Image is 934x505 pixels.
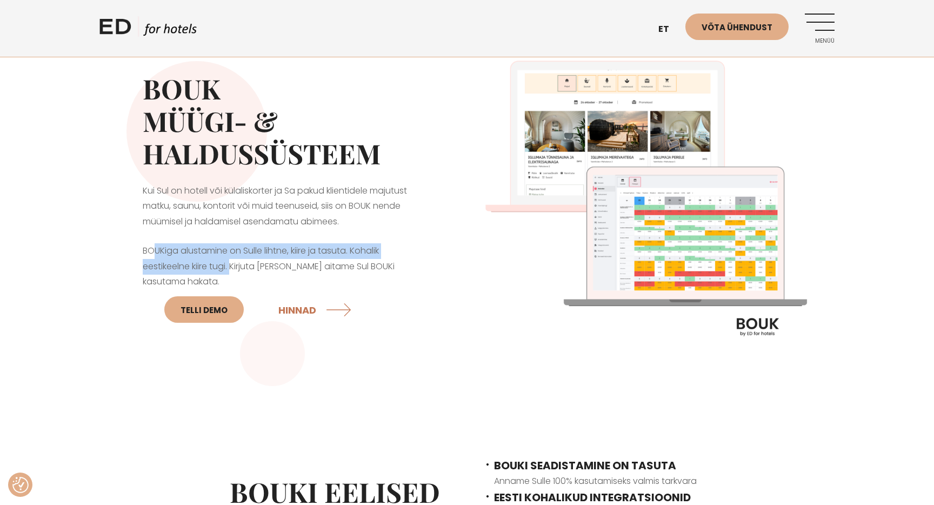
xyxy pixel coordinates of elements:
img: Revisit consent button [12,477,29,493]
span: EESTI KOHALIKUD INTEGRATSIOONID [494,490,691,505]
p: Kui Sul on hotell või külaliskorter ja Sa pakud klientidele majutust matku, saunu, kontorit või m... [143,183,424,230]
a: ED HOTELS [99,16,197,43]
a: Telli DEMO [164,296,244,323]
a: et [653,16,685,43]
a: Menüü [805,14,835,43]
span: Menüü [805,38,835,44]
span: BOUKI SEADISTAMINE ON TASUTA [494,458,676,473]
p: Anname Sulle 100% kasutamiseks valmis tarkvara [494,474,808,489]
a: Võta ühendust [685,14,789,40]
p: BOUKiga alustamine on Sulle lihtne, kiire ja tasuta. Kohalik eestikeelne kiire tugi. Kirjuta [PER... [143,243,424,330]
a: HINNAD [278,295,354,324]
h2: BOUK MÜÜGI- & HALDUSSÜSTEEM [143,72,424,170]
button: Nõusolekueelistused [12,477,29,493]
